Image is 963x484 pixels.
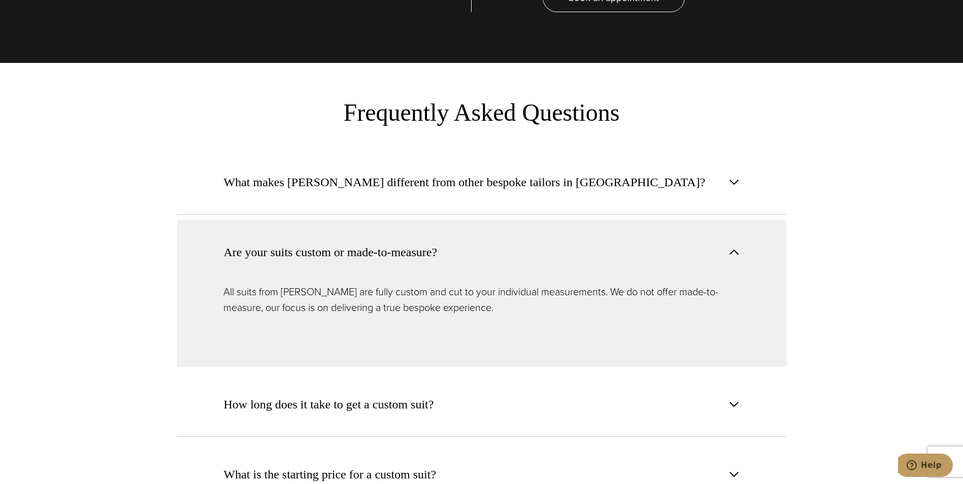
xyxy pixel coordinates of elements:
[224,243,438,261] span: Are your suits custom or made-to-measure?
[177,150,786,215] button: What makes [PERSON_NAME] different from other bespoke tailors in [GEOGRAPHIC_DATA]?
[177,220,786,284] button: Are your suits custom or made-to-measure?
[224,465,437,483] span: What is the starting price for a custom suit?
[177,284,786,367] div: Are your suits custom or made-to-measure?
[213,98,751,127] h3: Frequently Asked Questions
[224,173,706,191] span: What makes [PERSON_NAME] different from other bespoke tailors in [GEOGRAPHIC_DATA]?
[224,395,434,413] span: How long does it take to get a custom suit?
[223,284,740,316] p: All suits from [PERSON_NAME] are fully custom and cut to your individual measurements. We do not ...
[177,372,786,437] button: How long does it take to get a custom suit?
[898,454,953,479] iframe: Opens a widget where you can chat to one of our agents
